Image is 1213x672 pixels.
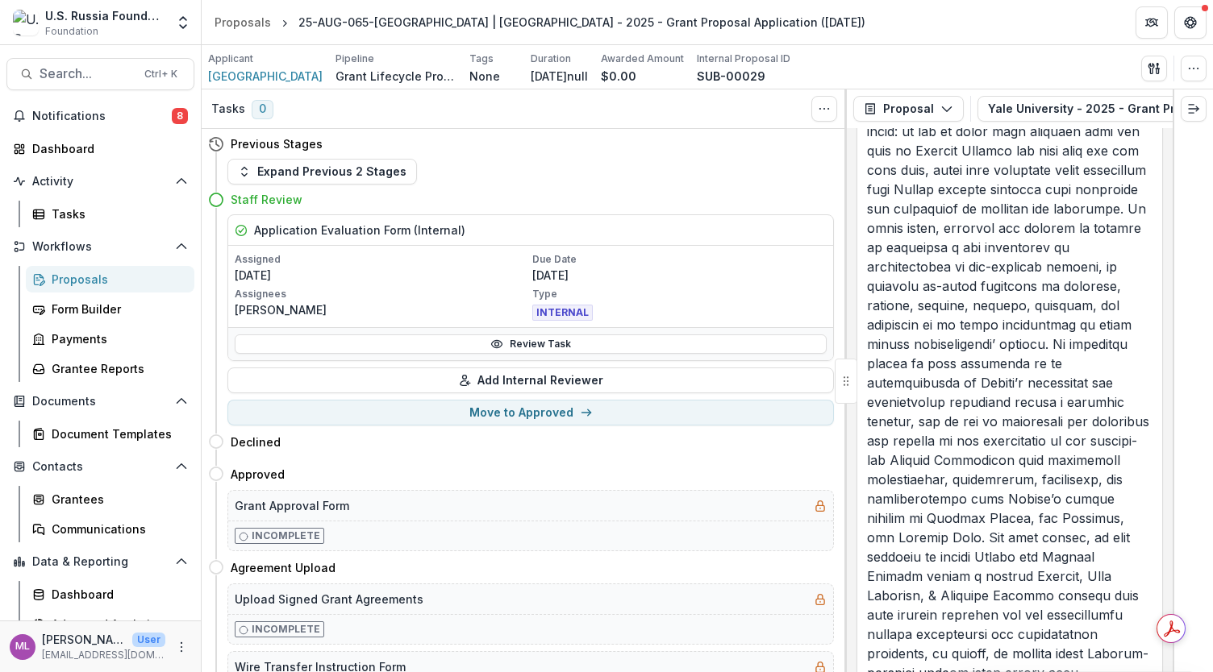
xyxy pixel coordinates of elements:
[215,14,271,31] div: Proposals
[532,287,827,301] p: Type
[26,516,194,542] a: Communications
[26,486,194,512] a: Grantees
[26,611,194,637] a: Advanced Analytics
[469,52,494,66] p: Tags
[26,326,194,352] a: Payments
[6,135,194,162] a: Dashboard
[336,52,374,66] p: Pipeline
[32,240,169,254] span: Workflows
[208,52,253,66] p: Applicant
[231,191,302,208] h4: Staff Review
[6,168,194,194] button: Open Activity
[601,68,636,85] p: $0.00
[697,68,765,85] p: SUB-00029
[231,433,281,450] h4: Declined
[211,102,245,116] h3: Tasks
[15,641,30,652] div: Maria Lvova
[601,52,684,66] p: Awarded Amount
[32,555,169,569] span: Data & Reporting
[45,24,98,39] span: Foundation
[336,68,456,85] p: Grant Lifecycle Process
[469,68,500,85] p: None
[26,355,194,382] a: Grantee Reports
[1174,6,1207,39] button: Get Help
[6,234,194,259] button: Open Workflows
[26,421,194,447] a: Document Templates
[235,287,529,301] p: Assignees
[208,10,277,34] a: Proposals
[811,96,837,122] button: Toggle View Cancelled Tasks
[231,559,336,576] h4: Agreement Upload
[6,549,194,575] button: Open Data & Reporting
[32,140,181,157] div: Dashboard
[52,205,181,222] div: Tasks
[298,14,865,31] div: 25-AUG-065-[GEOGRAPHIC_DATA] | [GEOGRAPHIC_DATA] - 2025 - Grant Proposal Application ([DATE])
[26,296,194,322] a: Form Builder
[235,267,529,284] p: [DATE]
[52,425,181,442] div: Document Templates
[252,529,320,543] p: Incomplete
[32,460,169,474] span: Contacts
[531,68,588,85] p: [DATE]null
[32,395,169,409] span: Documents
[26,581,194,608] a: Dashboard
[227,159,417,185] button: Expand Previous 2 Stages
[52,271,181,288] div: Proposals
[1181,96,1207,122] button: Expand right
[853,96,964,122] button: Proposal
[52,586,181,603] div: Dashboard
[52,360,181,377] div: Grantee Reports
[132,633,165,647] p: User
[42,631,126,648] p: [PERSON_NAME]
[40,66,135,81] span: Search...
[172,6,194,39] button: Open entity switcher
[532,305,593,321] span: INTERNAL
[208,68,323,85] a: [GEOGRAPHIC_DATA]
[231,135,323,152] h4: Previous Stages
[26,201,194,227] a: Tasks
[32,175,169,189] span: Activity
[52,616,181,633] div: Advanced Analytics
[26,266,194,292] a: Proposals
[6,388,194,414] button: Open Documents
[231,466,285,483] h4: Approved
[52,330,181,347] div: Payments
[254,222,465,239] h5: Application Evaluation Form (Internal)
[531,52,571,66] p: Duration
[172,637,191,657] button: More
[45,7,165,24] div: U.S. Russia Foundation
[6,454,194,479] button: Open Contacts
[252,100,273,119] span: 0
[227,367,834,393] button: Add Internal Reviewer
[208,10,872,34] nav: breadcrumb
[172,108,188,124] span: 8
[235,334,827,354] a: Review Task
[141,65,181,83] div: Ctrl + K
[227,400,834,425] button: Move to Approved
[52,521,181,537] div: Communications
[32,110,172,123] span: Notifications
[13,10,39,35] img: U.S. Russia Foundation
[532,252,827,267] p: Due Date
[1136,6,1168,39] button: Partners
[235,497,349,514] h5: Grant Approval Form
[6,103,194,129] button: Notifications8
[252,622,320,637] p: Incomplete
[6,58,194,90] button: Search...
[235,301,529,318] p: [PERSON_NAME]
[235,591,423,608] h5: Upload Signed Grant Agreements
[52,491,181,508] div: Grantees
[697,52,790,66] p: Internal Proposal ID
[42,648,165,662] p: [EMAIL_ADDRESS][DOMAIN_NAME]
[52,301,181,317] div: Form Builder
[532,267,827,284] p: [DATE]
[235,252,529,267] p: Assigned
